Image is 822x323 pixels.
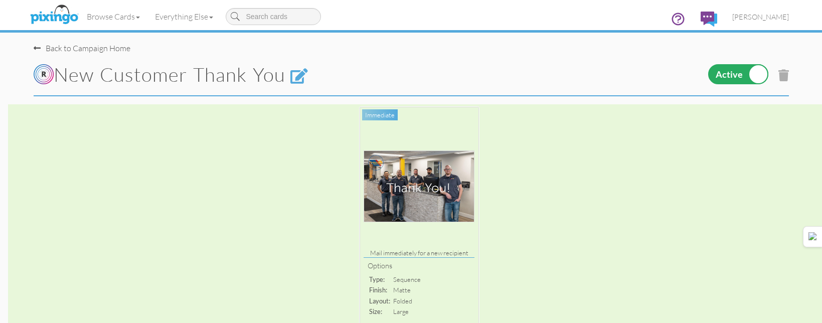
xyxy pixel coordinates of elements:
a: Everything Else [147,4,221,29]
a: [PERSON_NAME] [725,4,796,30]
input: Search cards [226,8,321,25]
img: Rippll_circleswR.png [34,64,54,84]
nav-back: Campaign Home [34,33,789,54]
img: pixingo logo [28,3,81,28]
img: comments.svg [701,12,717,27]
img: Detect Auto [808,232,817,241]
a: Browse Cards [79,4,147,29]
span: [PERSON_NAME] [732,13,789,21]
h1: New Customer Thank You [34,64,532,85]
div: Back to Campaign Home [34,43,130,54]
